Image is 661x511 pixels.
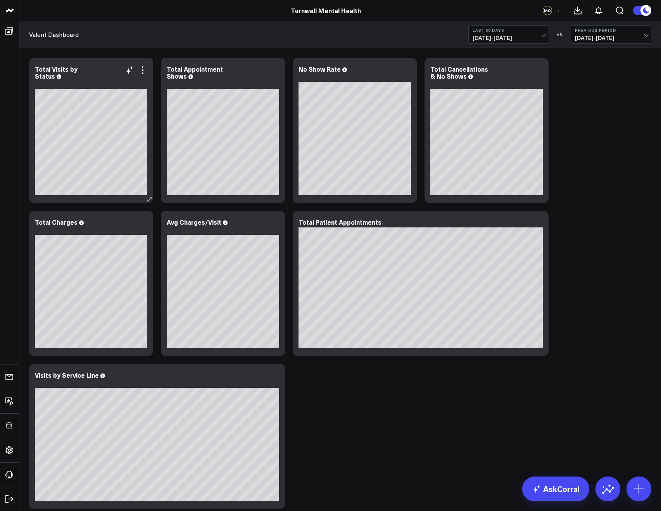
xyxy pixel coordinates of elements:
span: [DATE] - [DATE] [575,35,647,41]
b: Last 30 Days [473,28,545,33]
div: VS [553,32,567,37]
span: [DATE] - [DATE] [473,35,545,41]
a: Valent Dashboard [29,30,79,39]
b: Previous Period [575,28,647,33]
button: Last 30 Days[DATE]-[DATE] [468,25,549,44]
div: Visits by Service Line [35,371,99,379]
div: Total Visits by Status [35,65,78,80]
span: + [557,8,561,13]
div: Avg Charges/Visit [167,218,221,226]
button: + [554,6,563,15]
a: Turnwell Mental Health [291,6,361,15]
button: Previous Period[DATE]-[DATE] [571,25,651,44]
div: Total Cancellations & No Shows [430,65,488,80]
div: Total Charges [35,218,78,226]
div: Total Appointment Shows [167,65,223,80]
div: No Show Rate [299,65,341,73]
div: MQ [543,6,552,15]
a: AskCorral [522,477,589,501]
div: Total Patient Appointments [299,218,381,226]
